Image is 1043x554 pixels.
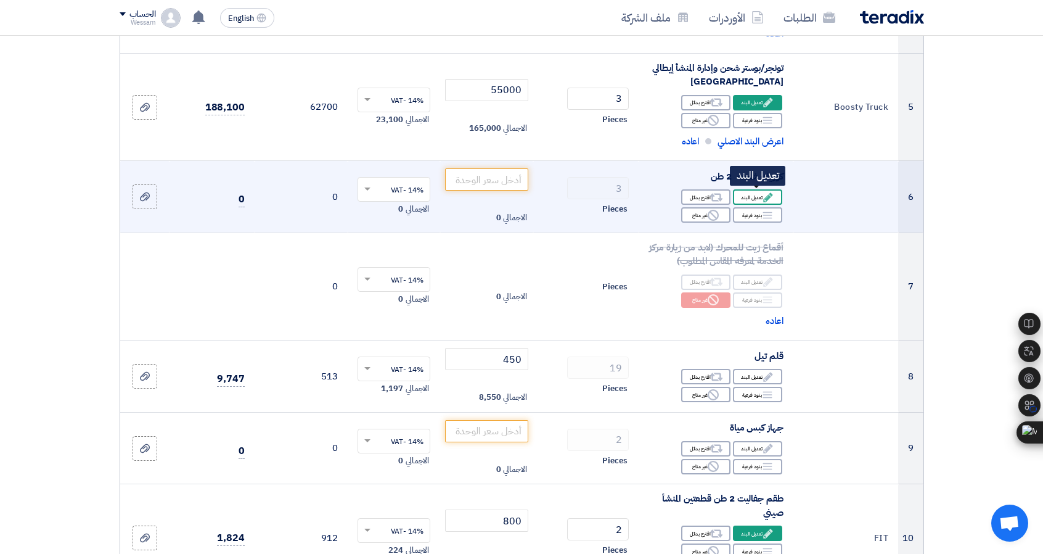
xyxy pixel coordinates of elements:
span: 1,197 [381,382,403,395]
a: الأوردرات [699,3,774,32]
span: جهاز كبس مياة [730,421,783,434]
span: الاجمالي [406,382,429,395]
div: تعديل البند [730,166,785,186]
span: الاجمالي [503,291,526,303]
img: Teradix logo [860,10,924,24]
div: تونجر/بوستر شحن وإدارة المنشأ إيطالي [GEOGRAPHIC_DATA] [648,61,783,89]
span: Pieces [602,382,627,395]
a: ملف الشركة [611,3,699,32]
img: profile_test.png [161,8,181,28]
span: الاجمالي [406,114,429,126]
span: English [228,14,254,23]
span: اعاده [766,314,783,328]
ng-select: VAT [358,357,431,381]
div: اقترح بدائل [681,441,730,457]
input: RFQ_STEP1.ITEMS.2.AMOUNT_TITLE [567,88,629,110]
span: كوريك شمعه 2 طن [711,170,783,183]
span: 188,100 [205,100,245,115]
span: الاجمالي [503,212,526,224]
span: اعرض البند الاصلي [718,134,783,149]
div: غير متاح [681,207,730,223]
span: الاجمالي [503,122,526,134]
td: 5 [898,53,923,161]
span: الاجمالي [503,391,526,403]
div: بنود فرعية [733,207,782,223]
div: تعديل البند [733,189,782,205]
td: 62700 [255,53,348,161]
input: أدخل سعر الوحدة [445,348,528,370]
span: 0 [496,291,501,303]
ng-select: VAT [358,177,431,202]
span: 0 [496,212,501,224]
div: بنود فرعية [733,113,782,128]
div: تعديل البند [733,95,782,110]
span: 0 [239,192,245,207]
span: 0 [496,463,501,476]
input: RFQ_STEP1.ITEMS.2.AMOUNT_TITLE [567,429,629,451]
input: RFQ_STEP1.ITEMS.2.AMOUNT_TITLE [567,357,629,379]
td: Boosty Truck [793,53,899,161]
div: اقترح بدائل [681,369,730,384]
span: 1,824 [217,531,245,546]
td: 9 [898,412,923,484]
div: تعديل البند [733,369,782,384]
input: RFQ_STEP1.ITEMS.2.AMOUNT_TITLE [567,518,629,540]
div: اقترح بدائل [681,189,730,205]
td: 0 [255,412,348,484]
span: 0 [398,293,403,305]
ng-select: VAT [358,88,431,112]
div: طقم جفاليت 2 طن قطعتين المنشأ صيني [648,492,783,519]
span: الاجمالي [406,203,429,215]
div: غير متاح [681,387,730,402]
input: أدخل سعر الوحدة [445,510,528,532]
span: الاجمالي [406,455,429,467]
span: الاجمالي [406,293,429,305]
input: أدخل سعر الوحدة [445,79,528,101]
ng-select: VAT [358,518,431,543]
div: غير متاح [681,292,730,308]
input: أدخل سعر الوحدة [445,168,528,191]
span: اعاده [682,134,700,149]
span: Pieces [602,203,627,215]
div: بنود فرعية [733,459,782,474]
span: 0 [398,455,403,467]
span: Pieces [602,281,627,293]
div: الحساب [129,9,156,20]
a: الطلبات [774,3,845,32]
div: Wessam [120,19,156,26]
input: أدخل سعر الوحدة [445,420,528,442]
span: Pieces [602,455,627,467]
div: بنود فرعية [733,387,782,402]
span: الاجمالي [503,463,526,476]
td: 8 [898,341,923,413]
span: أقماع زيت للمحرك (لابد من زيارة مركز الخدمة لمعرفه المقاس المطلوب) [649,241,783,268]
td: 0 [255,161,348,233]
div: اقترح بدائل [681,275,730,290]
div: اقترح بدائل [681,95,730,110]
td: 513 [255,341,348,413]
div: تعديل البند [733,526,782,541]
td: 6 [898,161,923,233]
div: تعديل البند [733,441,782,457]
div: بنود فرعية [733,292,782,308]
div: تعديل البند [733,275,782,290]
td: 7 [898,233,923,341]
div: غير متاح [681,113,730,128]
span: 8,550 [479,391,501,403]
span: 165,000 [469,122,501,134]
input: RFQ_STEP1.ITEMS.2.AMOUNT_TITLE [567,177,629,199]
span: 9,747 [217,371,245,387]
ng-select: VAT [358,429,431,453]
span: قلم تيل [755,349,783,363]
div: Open chat [991,505,1028,542]
div: غير متاح [681,459,730,474]
button: English [220,8,274,28]
span: 0 [239,444,245,459]
td: 0 [255,233,348,341]
ng-select: VAT [358,267,431,292]
span: Pieces [602,114,627,126]
span: 0 [398,203,403,215]
span: 23,100 [376,114,403,126]
div: اقترح بدائل [681,526,730,541]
